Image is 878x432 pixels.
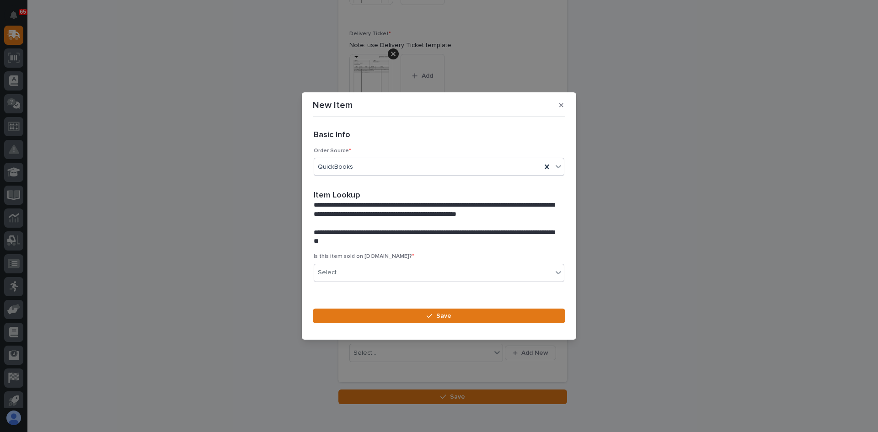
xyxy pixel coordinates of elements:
span: Order Source [314,148,351,154]
h2: Basic Info [314,130,350,140]
span: QuickBooks [318,162,353,172]
div: Select... [318,268,341,277]
button: Save [313,309,565,323]
span: Is this item sold on [DOMAIN_NAME]? [314,254,414,259]
span: Save [436,312,451,320]
p: New Item [313,100,353,111]
h2: Item Lookup [314,191,360,201]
